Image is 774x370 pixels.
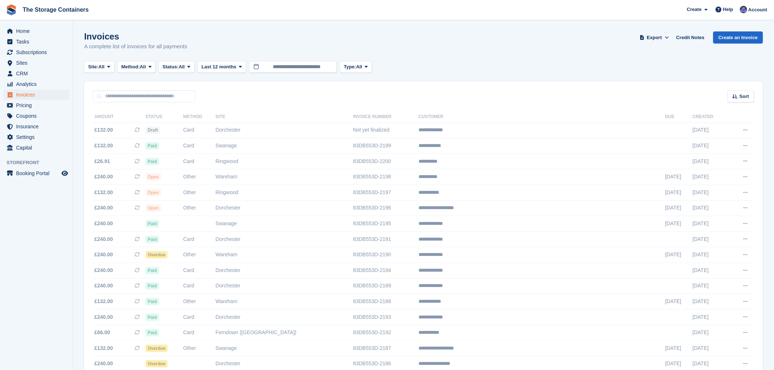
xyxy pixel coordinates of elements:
button: Export [638,31,670,44]
span: Capital [16,143,60,153]
span: Account [748,6,767,14]
span: Subscriptions [16,47,60,57]
span: Booking Portal [16,168,60,178]
span: Invoices [16,90,60,100]
a: Preview store [60,169,69,178]
a: menu [4,68,69,79]
span: Insurance [16,121,60,132]
span: Home [16,26,60,36]
p: A complete list of invoices for all payments [84,42,187,51]
a: menu [4,143,69,153]
a: menu [4,132,69,142]
span: Pricing [16,100,60,110]
img: Dan Excell [740,6,747,13]
a: menu [4,100,69,110]
img: stora-icon-8386f47178a22dfd0bd8f6a31ec36ba5ce8667c1dd55bd0f319d3a0aa187defe.svg [6,4,17,15]
span: Tasks [16,37,60,47]
h1: Invoices [84,31,187,41]
a: The Storage Containers [20,4,91,16]
span: CRM [16,68,60,79]
a: menu [4,37,69,47]
span: Settings [16,132,60,142]
span: Storefront [7,159,73,166]
a: menu [4,121,69,132]
span: Export [647,34,662,41]
a: menu [4,79,69,89]
a: menu [4,26,69,36]
a: Create an Invoice [713,31,763,44]
span: Create [687,6,702,13]
a: menu [4,111,69,121]
a: menu [4,47,69,57]
span: Help [723,6,733,13]
a: menu [4,168,69,178]
span: Coupons [16,111,60,121]
a: menu [4,90,69,100]
a: menu [4,58,69,68]
span: Sites [16,58,60,68]
span: Analytics [16,79,60,89]
a: Credit Notes [673,31,707,44]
